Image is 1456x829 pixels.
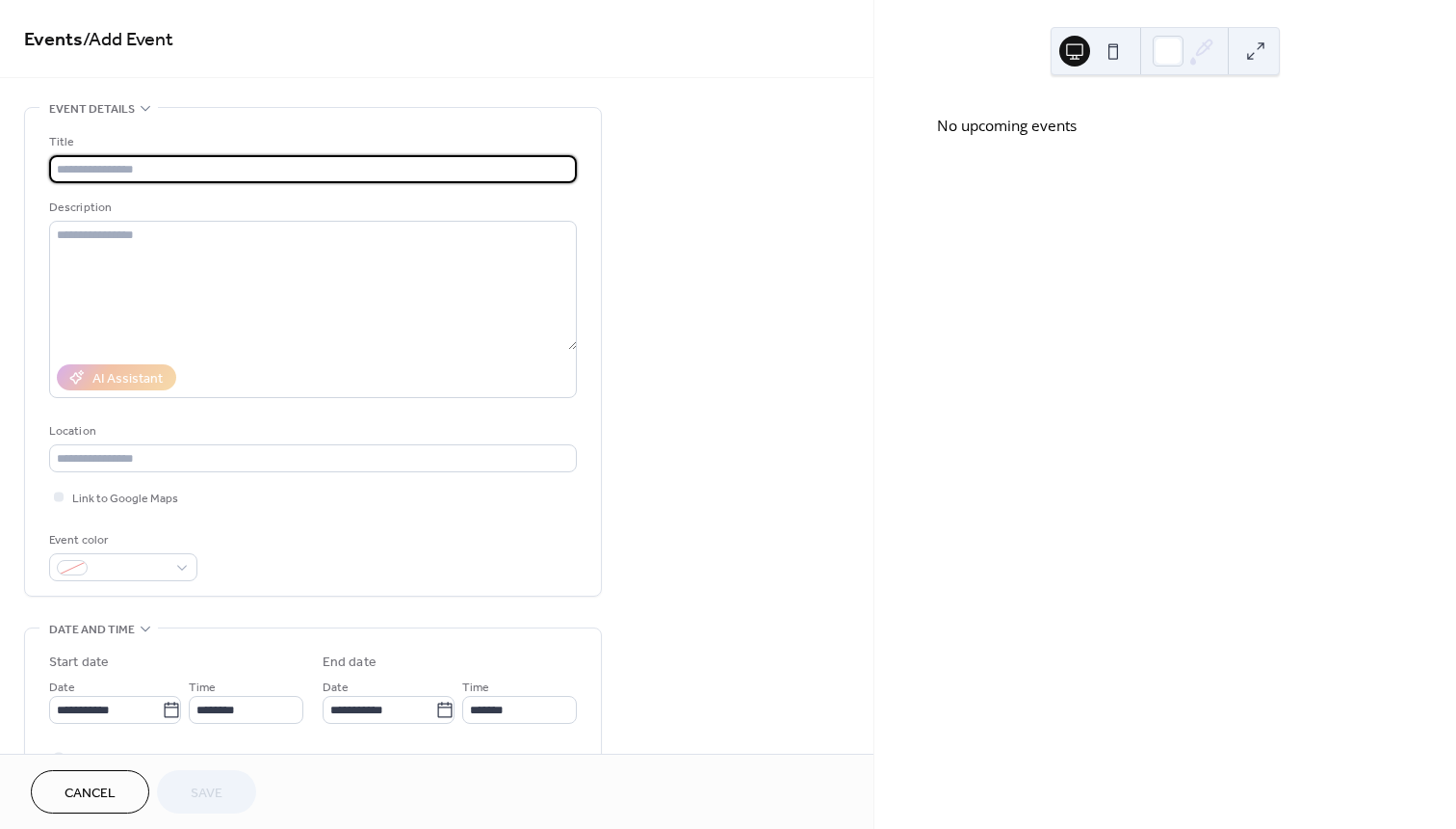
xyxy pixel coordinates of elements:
[31,770,149,814] button: Cancel
[49,198,573,218] div: Description
[323,653,377,673] div: End date
[72,489,178,509] span: Link to Google Maps
[65,784,116,804] span: Cancel
[49,653,109,673] div: Start date
[937,115,1393,137] div: No upcoming events
[189,678,216,698] span: Time
[83,21,173,59] span: / Add Event
[49,678,75,698] span: Date
[49,99,135,120] span: Event details
[49,530,194,550] div: Event color
[49,620,135,640] span: Date and time
[462,678,489,698] span: Time
[49,132,573,152] div: Title
[72,749,106,769] span: All day
[49,421,573,441] div: Location
[24,21,83,59] a: Events
[323,678,349,698] span: Date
